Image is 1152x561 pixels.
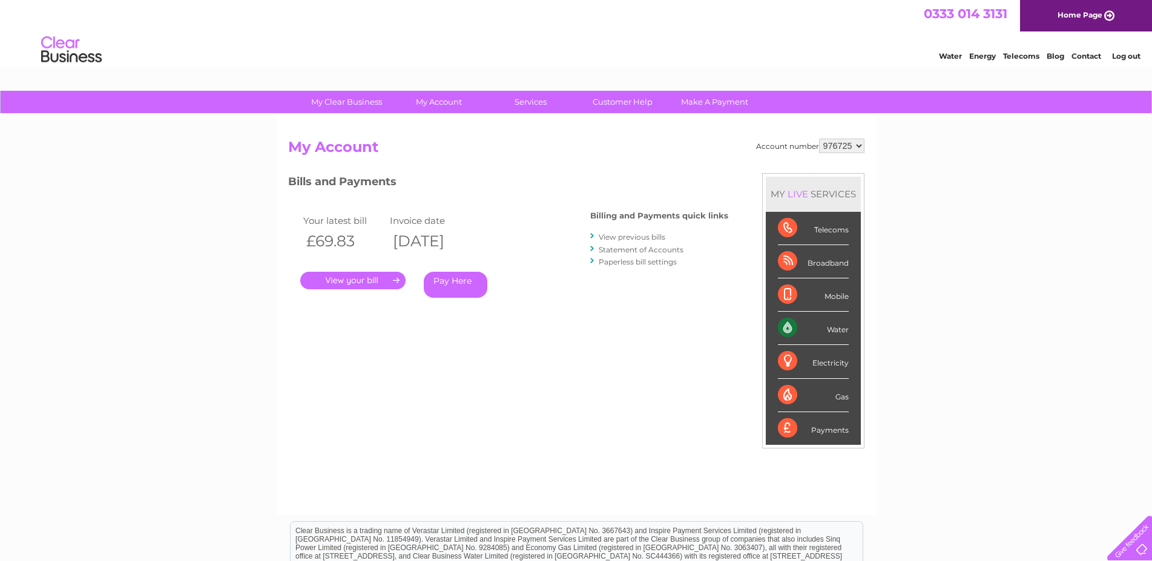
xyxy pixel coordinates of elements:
[599,232,665,241] a: View previous bills
[785,188,811,200] div: LIVE
[291,7,863,59] div: Clear Business is a trading name of Verastar Limited (registered in [GEOGRAPHIC_DATA] No. 3667643...
[41,31,102,68] img: logo.png
[1071,51,1101,61] a: Contact
[300,272,406,289] a: .
[665,91,765,113] a: Make A Payment
[1112,51,1140,61] a: Log out
[778,412,849,445] div: Payments
[573,91,673,113] a: Customer Help
[778,212,849,245] div: Telecoms
[1003,51,1039,61] a: Telecoms
[387,212,474,229] td: Invoice date
[778,278,849,312] div: Mobile
[969,51,996,61] a: Energy
[778,312,849,345] div: Water
[297,91,397,113] a: My Clear Business
[599,257,677,266] a: Paperless bill settings
[387,229,474,254] th: [DATE]
[939,51,962,61] a: Water
[766,177,861,211] div: MY SERVICES
[481,91,581,113] a: Services
[389,91,489,113] a: My Account
[924,6,1007,21] a: 0333 014 3131
[756,139,864,153] div: Account number
[288,173,728,194] h3: Bills and Payments
[300,212,387,229] td: Your latest bill
[778,245,849,278] div: Broadband
[1047,51,1064,61] a: Blog
[288,139,864,162] h2: My Account
[599,245,683,254] a: Statement of Accounts
[590,211,728,220] h4: Billing and Payments quick links
[424,272,487,298] a: Pay Here
[300,229,387,254] th: £69.83
[778,345,849,378] div: Electricity
[778,379,849,412] div: Gas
